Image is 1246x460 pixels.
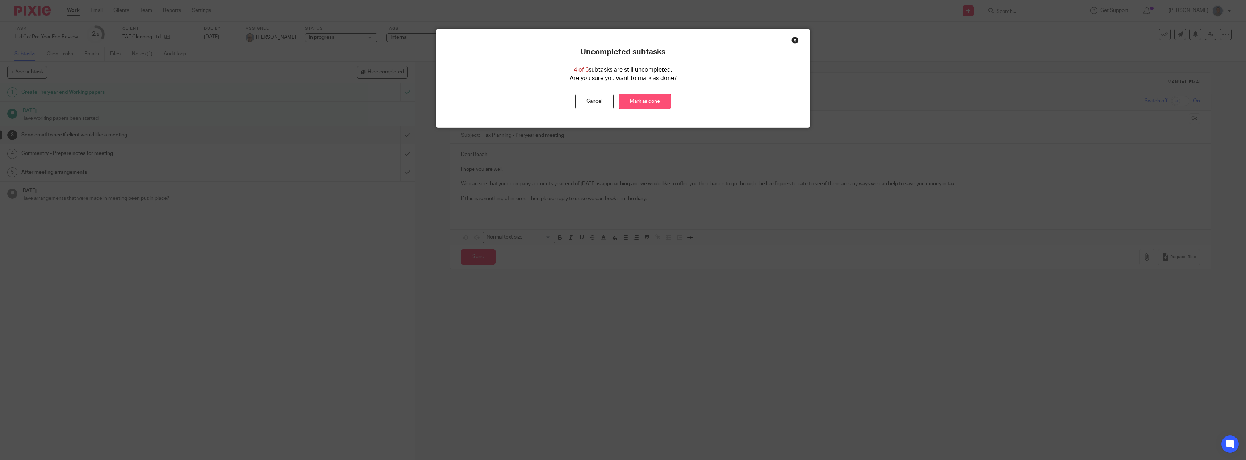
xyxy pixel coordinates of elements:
a: Mark as done [619,94,671,109]
p: Are you sure you want to mark as done? [570,74,677,83]
p: subtasks are still uncompleted. [574,66,672,74]
div: Close this dialog window [791,37,799,44]
button: Cancel [575,94,614,109]
p: Uncompleted subtasks [581,47,665,57]
span: 4 of 6 [574,67,589,73]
